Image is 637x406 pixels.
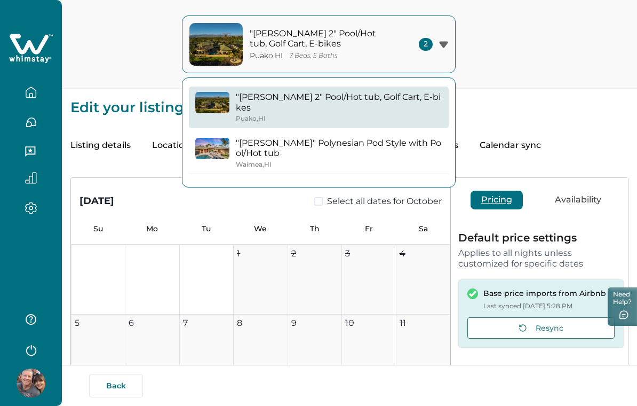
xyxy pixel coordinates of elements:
img: Whimstay Host [17,369,45,397]
p: Puako , HI [236,115,266,123]
button: Pricing [471,191,523,209]
img: propertyImage_"Hale Mele 2" Pool/Hot tub, Golf Cart, E-bikes [195,92,229,113]
p: "[PERSON_NAME] 2" Pool/Hot tub, Golf Cart, E-bikes [250,28,394,49]
span: 2 [419,38,433,51]
p: "[PERSON_NAME]" Polynesian Pod Style with Pool/Hot tub [236,138,442,159]
p: 7 Beds, 5 Baths [289,52,338,60]
p: Edit your listing [70,89,628,115]
button: Back [89,374,143,397]
p: Last synced [DATE] 5:28 PM [483,301,606,311]
button: Calendar sync [480,136,541,155]
p: Fr [342,224,396,233]
button: Location [152,136,190,155]
p: Th [288,224,342,233]
button: Availability [544,191,612,209]
img: property-cover [189,23,243,66]
p: Waimea , HI [236,161,272,169]
p: Base price imports from Airbnb [483,288,606,299]
p: Applies to all nights unless customized for specific dates [458,248,624,269]
div: [DATE] [79,194,114,208]
button: Resync [467,317,615,339]
p: Tu [179,224,234,233]
p: Default price settings [458,232,624,244]
button: Listing details [70,136,131,155]
button: property-cover"[PERSON_NAME] 2" Pool/Hot tub, Golf Cart, E-bikesPuako,HI7 Beds, 5 Baths2 [182,15,456,73]
p: Mo [125,224,180,233]
img: propertyImage_"Hale Mele" Polynesian Pod Style with Pool/Hot tub [195,138,229,159]
p: "[PERSON_NAME] 2" Pool/Hot tub, Golf Cart, E-bikes [236,92,442,113]
p: Su [71,224,125,233]
p: Sa [396,224,450,233]
p: We [234,224,288,233]
span: Select all dates for October [327,195,442,208]
p: Puako , HI [250,51,283,60]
